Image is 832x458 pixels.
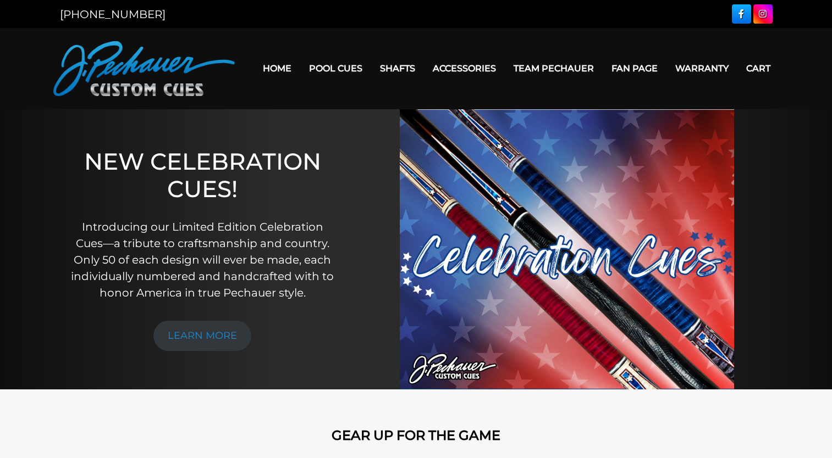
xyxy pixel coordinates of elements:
a: Team Pechauer [505,54,603,82]
a: Cart [737,54,779,82]
a: Fan Page [603,54,666,82]
a: LEARN MORE [153,321,251,351]
a: Warranty [666,54,737,82]
a: Home [254,54,300,82]
a: [PHONE_NUMBER] [60,8,166,21]
a: Shafts [371,54,424,82]
strong: GEAR UP FOR THE GAME [332,427,500,443]
p: Introducing our Limited Edition Celebration Cues—a tribute to craftsmanship and country. Only 50 ... [68,219,337,301]
h1: NEW CELEBRATION CUES! [68,148,337,203]
img: Pechauer Custom Cues [53,41,235,96]
a: Pool Cues [300,54,371,82]
a: Accessories [424,54,505,82]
